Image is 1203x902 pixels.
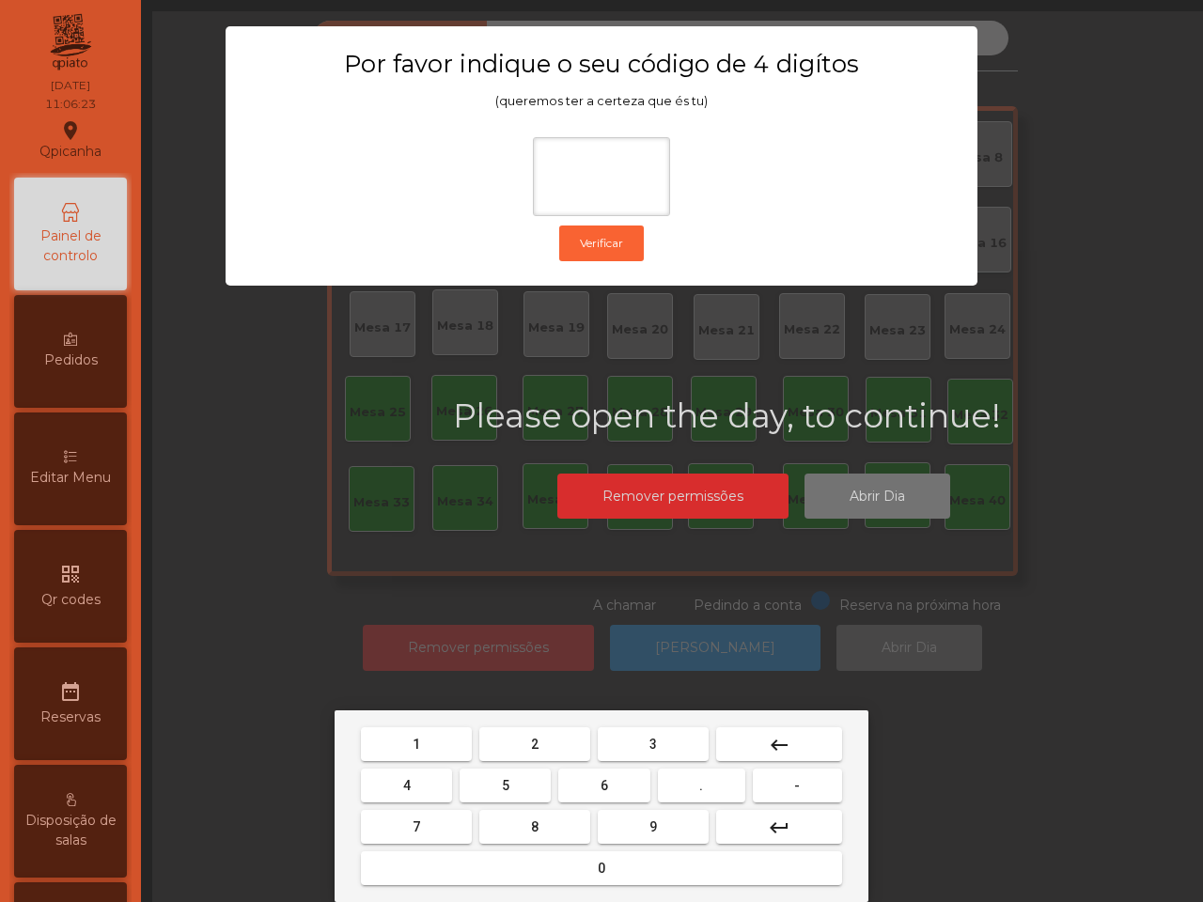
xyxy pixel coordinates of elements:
[413,819,420,834] span: 7
[502,778,509,793] span: 5
[598,861,605,876] span: 0
[413,737,420,752] span: 1
[403,778,411,793] span: 4
[495,94,708,108] span: (queremos ter a certeza que és tu)
[699,778,703,793] span: .
[601,778,608,793] span: 6
[768,734,790,756] mat-icon: keyboard_backspace
[649,819,657,834] span: 9
[559,225,644,261] button: Verificar
[262,49,941,79] h3: Por favor indique o seu código de 4 digítos
[531,819,539,834] span: 8
[794,778,800,793] span: -
[768,816,790,839] mat-icon: keyboard_return
[531,737,539,752] span: 2
[649,737,657,752] span: 3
